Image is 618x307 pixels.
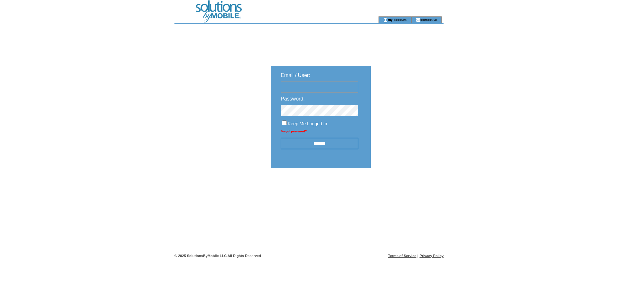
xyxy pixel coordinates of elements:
[174,254,261,258] span: © 2025 SolutionsByMobile LLC All Rights Reserved
[388,254,417,258] a: Terms of Service
[281,96,305,101] span: Password:
[416,17,420,23] img: contact_us_icon.gif
[281,130,307,133] a: Forgot password?
[389,184,422,192] img: transparent.png
[420,17,437,22] a: contact us
[383,17,388,23] img: account_icon.gif
[417,254,418,258] span: |
[288,121,327,126] span: Keep Me Logged In
[419,254,444,258] a: Privacy Policy
[281,72,310,78] span: Email / User:
[388,17,407,22] a: my account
